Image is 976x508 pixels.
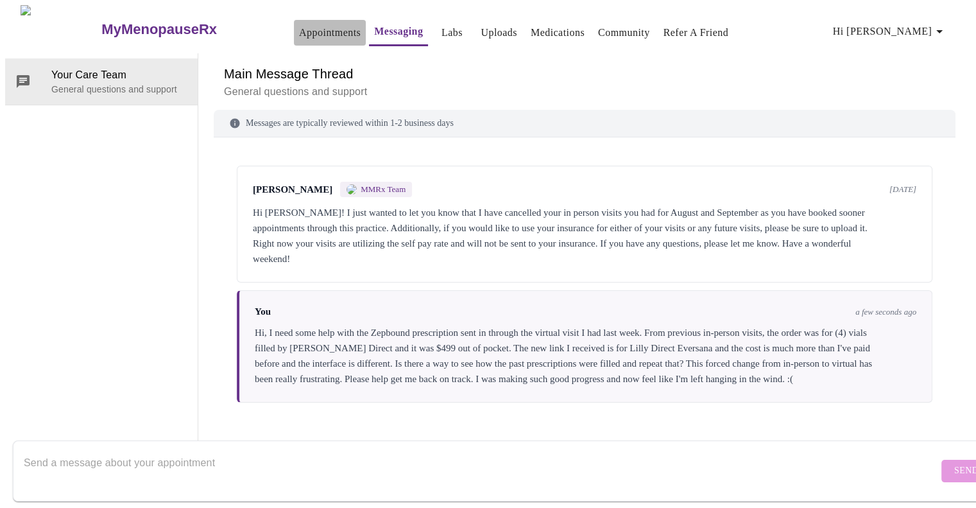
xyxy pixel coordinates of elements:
[374,22,423,40] a: Messaging
[214,110,955,137] div: Messages are typically reviewed within 1-2 business days
[361,184,406,195] span: MMRx Team
[347,184,357,195] img: MMRX
[101,21,217,38] h3: MyMenopauseRx
[253,184,332,195] span: [PERSON_NAME]
[889,184,916,195] span: [DATE]
[833,22,947,40] span: Hi [PERSON_NAME]
[24,450,938,491] textarea: Send a message about your appointment
[481,24,517,42] a: Uploads
[593,20,655,46] button: Community
[598,24,650,42] a: Community
[475,20,522,46] button: Uploads
[100,7,268,52] a: MyMenopauseRx
[828,19,952,44] button: Hi [PERSON_NAME]
[21,5,100,53] img: MyMenopauseRx Logo
[664,24,729,42] a: Refer a Friend
[224,84,945,100] p: General questions and support
[51,83,187,96] p: General questions and support
[294,20,366,46] button: Appointments
[441,24,463,42] a: Labs
[255,325,916,387] div: Hi, I need some help with the Zepbound prescription sent in through the virtual visit I had last ...
[531,24,585,42] a: Medications
[526,20,590,46] button: Medications
[51,67,187,83] span: Your Care Team
[299,24,361,42] a: Appointments
[431,20,472,46] button: Labs
[369,19,428,46] button: Messaging
[224,64,945,84] h6: Main Message Thread
[855,307,916,317] span: a few seconds ago
[255,306,271,317] span: You
[658,20,734,46] button: Refer a Friend
[253,205,916,267] div: Hi [PERSON_NAME]! I just wanted to let you know that I have cancelled your in person visits you h...
[5,58,198,105] div: Your Care TeamGeneral questions and support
